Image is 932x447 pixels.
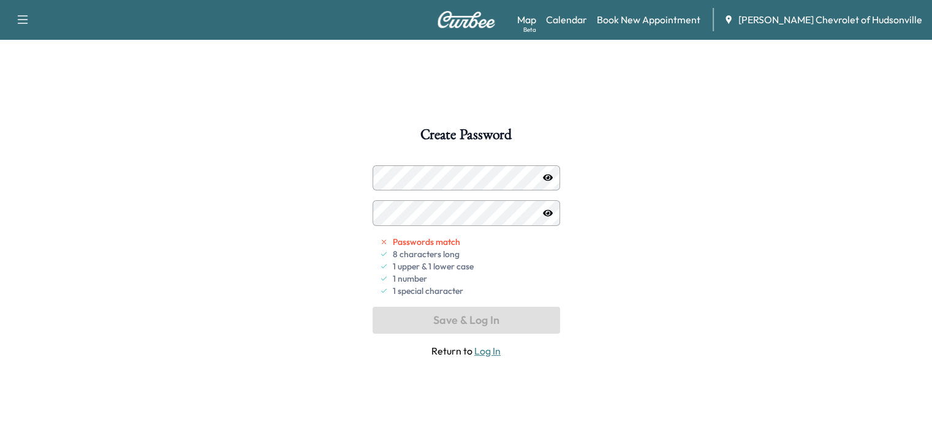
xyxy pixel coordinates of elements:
[597,12,700,27] a: Book New Appointment
[546,12,587,27] a: Calendar
[373,344,560,358] span: Return to
[738,12,922,27] span: [PERSON_NAME] Chevrolet of Hudsonville
[517,12,536,27] a: MapBeta
[474,345,501,357] a: Log In
[393,236,460,248] span: Passwords match
[437,11,496,28] img: Curbee Logo
[393,260,474,272] span: 1 upper & 1 lower case
[393,285,463,297] span: 1 special character
[393,272,427,285] span: 1 number
[420,127,511,148] h1: Create Password
[393,248,460,260] span: 8 characters long
[523,25,536,34] div: Beta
